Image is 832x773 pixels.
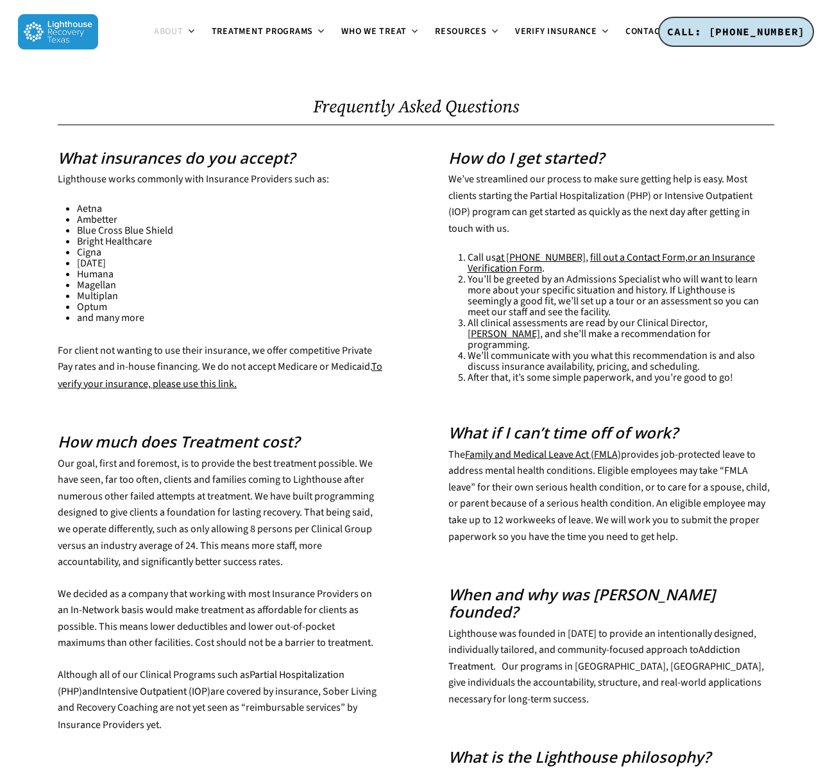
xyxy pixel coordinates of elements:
[496,250,586,265] span: at [PHONE_NUMBER]
[58,668,344,699] a: Partial Hospitalization (PHP)
[427,27,507,37] a: Resources
[448,148,604,168] span: How do I get started?
[58,431,300,452] span: How much does Treatment cost?
[468,351,775,372] li: We’ll communicate with you what this recommendation is and also discuss insurance availability, p...
[507,27,618,37] a: Verify Insurance
[435,25,487,38] span: Resources
[77,225,384,236] li: Blue Cross Blue Shield
[334,27,427,37] a: Who We Treat
[77,214,384,225] li: Ambetter
[77,269,384,280] li: Humana
[515,25,597,38] span: Verify Insurance
[58,586,384,667] p: We decided as a company that working with most Insurance Providers on an In-Network basis would m...
[496,250,588,265] a: at [PHONE_NUMBER],
[154,25,183,38] span: About
[468,252,775,274] li: Call us , .
[625,25,665,38] span: Contact
[468,318,775,351] li: All clinical assessments are read by our Clinical Director, , and she’ll make a recommendation fo...
[77,258,384,269] li: [DATE]
[465,447,621,462] a: Family and Medical Leave Act (FMLA)
[99,684,210,699] a: Intensive Outpatient (IOP)
[146,27,204,37] a: About
[448,627,764,706] span: Lighthouse was founded in [DATE] to provide an intentionally designed, individually tailored, and...
[658,17,814,48] a: CALL: [PHONE_NUMBER]
[77,291,384,302] li: Multiplan
[448,584,715,622] span: When and why was [PERSON_NAME] founded?
[341,25,407,38] span: Who We Treat
[448,422,678,443] span: What if I can’t time off of work?
[58,667,384,733] p: Although all of our Clinical Programs such as and are covered by insurance, Sober Living and Reco...
[448,643,740,673] a: Addiction Treatment
[77,302,384,313] li: Optum
[468,250,755,275] a: or an Insurance Verification Form
[468,274,775,318] li: You’ll be greeted by an Admissions Specialist who will want to learn more about your specific sit...
[618,27,686,37] a: Contact
[468,372,775,383] li: After that, it’s some simple paperwork, and you’re good to go!
[77,313,384,324] li: and many more
[448,747,711,767] span: What is the Lighthouse philosophy?
[204,27,334,37] a: Treatment Programs
[77,247,384,258] li: Cigna
[212,25,314,38] span: Treatment Programs
[468,327,540,341] a: [PERSON_NAME]
[58,343,384,393] p: For client not wanting to use their insurance, we offer competitive Private Pay rates and in-hous...
[448,171,775,252] p: We’ve streamlined our process to make sure getting help is easy. Most clients starting the Partia...
[58,171,384,204] p: Lighthouse works commonly with Insurance Providers such as:
[590,250,685,265] a: fill out a Contact Form
[58,456,384,586] p: Our goal, first and foremost, is to provide the best treatment possible. We have seen, far too of...
[77,204,384,214] li: Aetna
[58,97,774,117] h1: Frequently Asked Questions
[18,14,98,49] img: Lighthouse Recovery Texas
[58,148,295,168] strong: What insurances do you accept?
[667,25,805,38] span: CALL: [PHONE_NUMBER]
[448,447,775,546] p: The provides job-protected leave to address mental health conditions. Eligible employees may take...
[77,280,384,291] li: Magellan
[58,360,382,391] a: To verify your insurance, please use this link.
[77,236,384,247] li: Bright Healthcare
